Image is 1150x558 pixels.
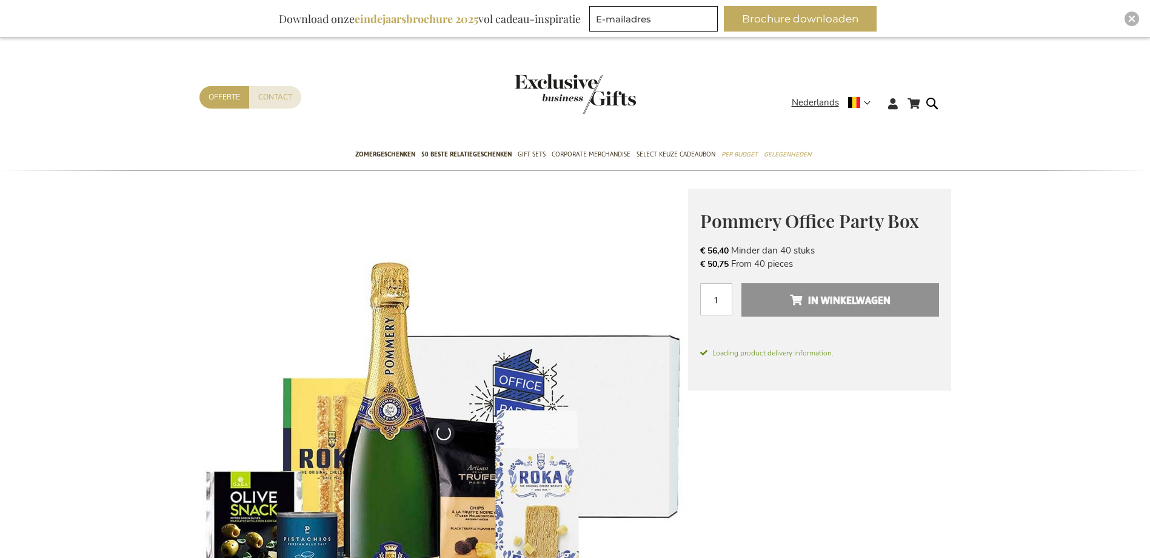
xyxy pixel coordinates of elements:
div: Close [1125,12,1139,26]
div: Download onze vol cadeau-inspiratie [273,6,586,32]
form: marketing offers and promotions [589,6,721,35]
span: € 56,40 [700,245,729,257]
img: Close [1128,15,1135,22]
span: Nederlands [792,96,839,110]
span: Zomergeschenken [355,148,415,161]
a: Per Budget [721,140,758,170]
a: Zomergeschenken [355,140,415,170]
img: Exclusive Business gifts logo [515,74,636,114]
span: Gift Sets [518,148,546,161]
span: Gelegenheden [764,148,811,161]
a: Offerte [199,86,249,109]
span: Select Keuze Cadeaubon [637,148,715,161]
input: E-mailadres [589,6,718,32]
input: Aantal [700,283,732,315]
a: Corporate Merchandise [552,140,630,170]
span: Loading product delivery information. [700,348,939,358]
a: Gift Sets [518,140,546,170]
span: Pommery Office Party Box [700,209,919,233]
a: 50 beste relatiegeschenken [421,140,512,170]
span: Per Budget [721,148,758,161]
button: Brochure downloaden [724,6,877,32]
a: Contact [249,86,301,109]
a: Gelegenheden [764,140,811,170]
li: Minder dan 40 stuks [700,244,939,257]
span: 50 beste relatiegeschenken [421,148,512,161]
a: store logo [515,74,575,114]
li: From 40 pieces [700,257,939,271]
a: Select Keuze Cadeaubon [637,140,715,170]
b: eindejaarsbrochure 2025 [355,12,478,26]
span: Corporate Merchandise [552,148,630,161]
span: € 50,75 [700,258,729,270]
